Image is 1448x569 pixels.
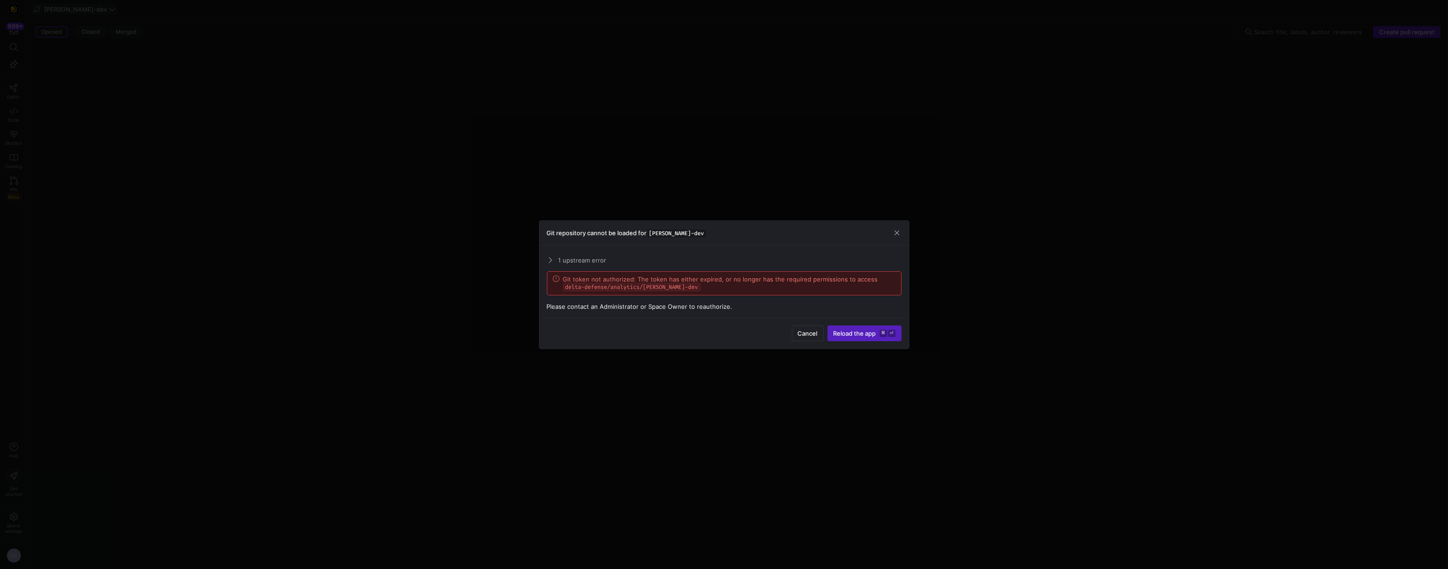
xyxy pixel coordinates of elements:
[558,256,902,264] span: 1 upstream error
[547,229,707,237] h3: Git repository cannot be loaded for
[647,229,707,238] span: [PERSON_NAME]-dev
[792,325,824,341] button: Cancel
[880,330,887,337] kbd: ⌘
[798,330,818,337] span: Cancel
[834,330,876,337] span: Reload the app
[563,283,701,291] span: delta-defense/analytics/[PERSON_NAME]-dev
[547,303,902,310] div: Please contact an Administrator or Space Owner to reauthorize.
[563,275,896,291] span: Git token not authorized: The token has either expired, or no longer has the required permissions...
[827,325,902,341] button: Reload the app⌘⏎
[888,330,896,337] kbd: ⏎
[547,253,902,268] mat-expansion-panel-header: 1 upstream error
